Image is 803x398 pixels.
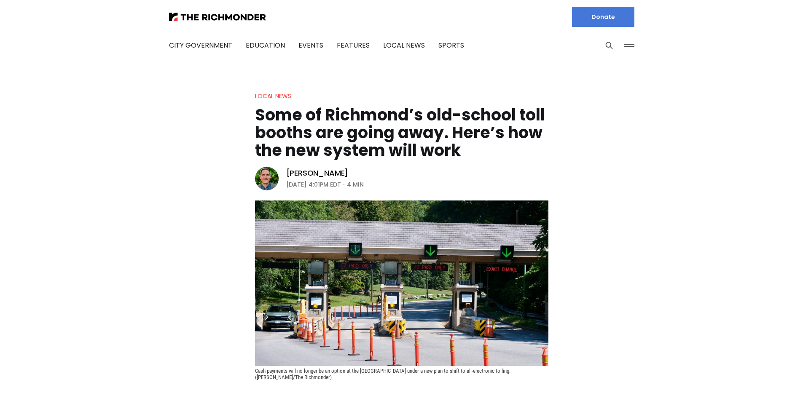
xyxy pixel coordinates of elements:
span: Cash payments will no longer be an option at the [GEOGRAPHIC_DATA] under a new plan to shift to a... [255,368,512,380]
img: The Richmonder [169,13,266,21]
time: [DATE] 4:01PM EDT [286,179,341,190]
button: Search this site [603,39,615,52]
a: Local News [383,40,425,50]
img: Graham Moomaw [255,167,279,190]
a: Events [298,40,323,50]
a: Donate [572,7,634,27]
span: 4 min [347,179,364,190]
a: [PERSON_NAME] [286,168,349,178]
img: Some of Richmond’s old-school toll booths are going away. Here’s how the new system will work [255,200,548,366]
a: Features [337,40,370,50]
h1: Some of Richmond’s old-school toll booths are going away. Here’s how the new system will work [255,106,548,159]
a: Sports [438,40,464,50]
a: Local News [255,92,291,100]
a: Education [246,40,285,50]
a: City Government [169,40,232,50]
iframe: portal-trigger [732,357,803,398]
